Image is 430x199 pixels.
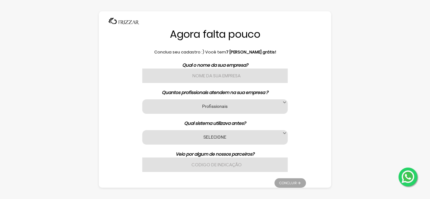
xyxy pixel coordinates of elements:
[124,49,306,55] p: Conclua seu cadastro :) Você tem
[124,28,306,41] h1: Agora falta pouco
[142,69,288,83] input: Nome da sua empresa
[124,151,306,158] p: Veio por algum de nossos parceiros?
[150,134,280,140] label: SELECIONE
[150,103,280,109] label: Profissionais
[226,49,276,55] b: 7 [PERSON_NAME] grátis!
[124,120,306,127] p: Qual sistema utilizava antes?
[400,169,416,184] img: whatsapp.png
[274,175,306,188] ul: Pagination
[124,89,306,96] p: Quantos profissionais atendem na sua empresa ?
[124,62,306,69] p: Qual o nome da sua empresa?
[142,158,288,172] input: Codigo de indicação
